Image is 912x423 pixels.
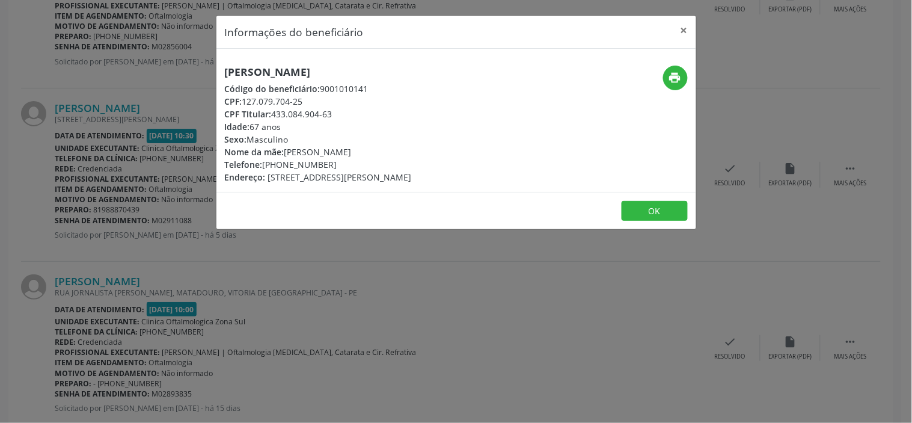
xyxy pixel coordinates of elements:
span: CPF Titular: [225,108,272,120]
span: Código do beneficiário: [225,83,320,94]
div: [PERSON_NAME] [225,146,412,158]
span: CPF: [225,96,242,107]
span: Sexo: [225,134,247,145]
span: Endereço: [225,171,266,183]
span: Nome da mãe: [225,146,284,158]
button: Close [672,16,696,45]
i: print [669,71,682,84]
h5: [PERSON_NAME] [225,66,412,78]
div: [PHONE_NUMBER] [225,158,412,171]
h5: Informações do beneficiário [225,24,364,40]
div: 433.084.904-63 [225,108,412,120]
div: 127.079.704-25 [225,95,412,108]
div: 67 anos [225,120,412,133]
span: Idade: [225,121,250,132]
div: 9001010141 [225,82,412,95]
button: OK [622,201,688,221]
span: Telefone: [225,159,263,170]
button: print [663,66,688,90]
div: Masculino [225,133,412,146]
span: [STREET_ADDRESS][PERSON_NAME] [268,171,412,183]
